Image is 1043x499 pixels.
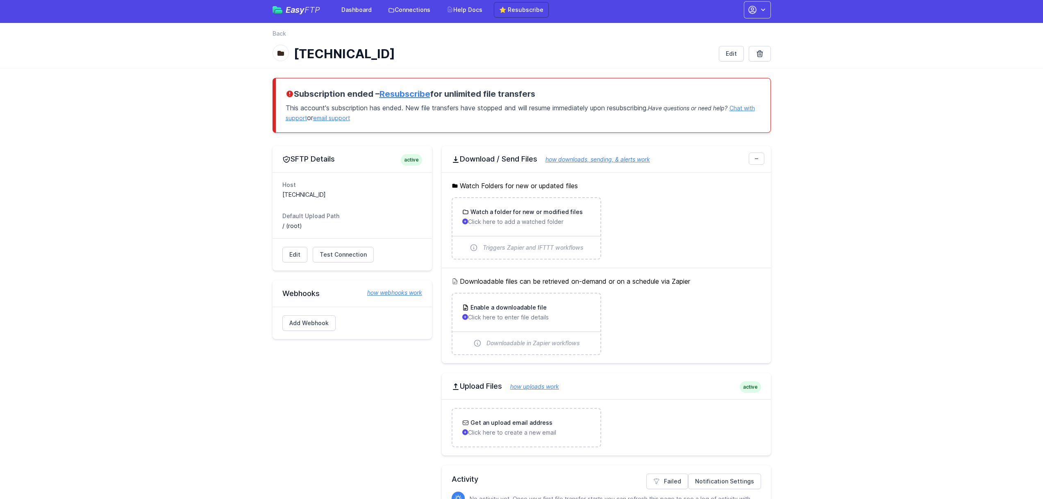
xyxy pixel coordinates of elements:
a: Failed [646,474,688,489]
a: Get an upload email address Click here to create a new email [452,409,600,447]
h2: Webhooks [282,289,422,298]
a: ⭐ Resubscribe [494,2,549,18]
a: Enable a downloadable file Click here to enter file details Downloadable in Zapier workflows [452,294,600,354]
a: EasyFTP [273,6,320,14]
p: Click here to enter file details [462,313,591,321]
a: Watch a folder for new or modified files Click here to add a watched folder Triggers Zapier and I... [452,198,600,259]
h2: Activity [452,474,761,485]
dd: / (root) [282,222,422,230]
a: Resubscribe [379,89,430,99]
h3: Subscription ended – for unlimited file transfers [286,88,761,100]
h3: Get an upload email address [469,419,552,427]
h5: Watch Folders for new or updated files [452,181,761,191]
a: Test Connection [313,247,374,262]
a: how downloads, sending, & alerts work [537,156,650,163]
a: Edit [719,46,744,62]
dt: Host [282,181,422,189]
img: easyftp_logo.png [273,6,282,14]
a: Notification Settings [688,474,761,489]
a: email support [313,114,350,121]
h2: Download / Send Files [452,154,761,164]
span: Easy [286,6,320,14]
h3: Enable a downloadable file [469,303,547,312]
h5: Downloadable files can be retrieved on-demand or on a schedule via Zapier [452,276,761,286]
h1: [TECHNICAL_ID] [294,46,712,61]
span: active [740,381,761,393]
a: Add Webhook [282,315,336,331]
dd: [TECHNICAL_ID] [282,191,422,199]
p: Click here to create a new email [462,428,591,437]
iframe: Drift Widget Chat Controller [1002,458,1033,489]
span: FTP [304,5,320,15]
dt: Default Upload Path [282,212,422,220]
h2: Upload Files [452,381,761,391]
span: Triggers Zapier and IFTTT workflows [483,244,584,252]
a: how uploads work [502,383,559,390]
p: Click here to add a watched folder [462,218,591,226]
h2: SFTP Details [282,154,422,164]
a: Edit [282,247,307,262]
span: Downloadable in Zapier workflows [486,339,580,347]
p: This account's subscription has ended. New file transfers have stopped and will resume immediatel... [286,100,761,123]
span: active [401,154,422,166]
a: Back [273,30,286,38]
a: Dashboard [336,2,377,17]
a: Connections [383,2,435,17]
a: Help Docs [442,2,487,17]
span: Test Connection [320,251,367,259]
nav: Breadcrumb [273,30,771,43]
a: how webhooks work [359,289,422,297]
h3: Watch a folder for new or modified files [469,208,583,216]
span: Have questions or need help? [648,105,727,112]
